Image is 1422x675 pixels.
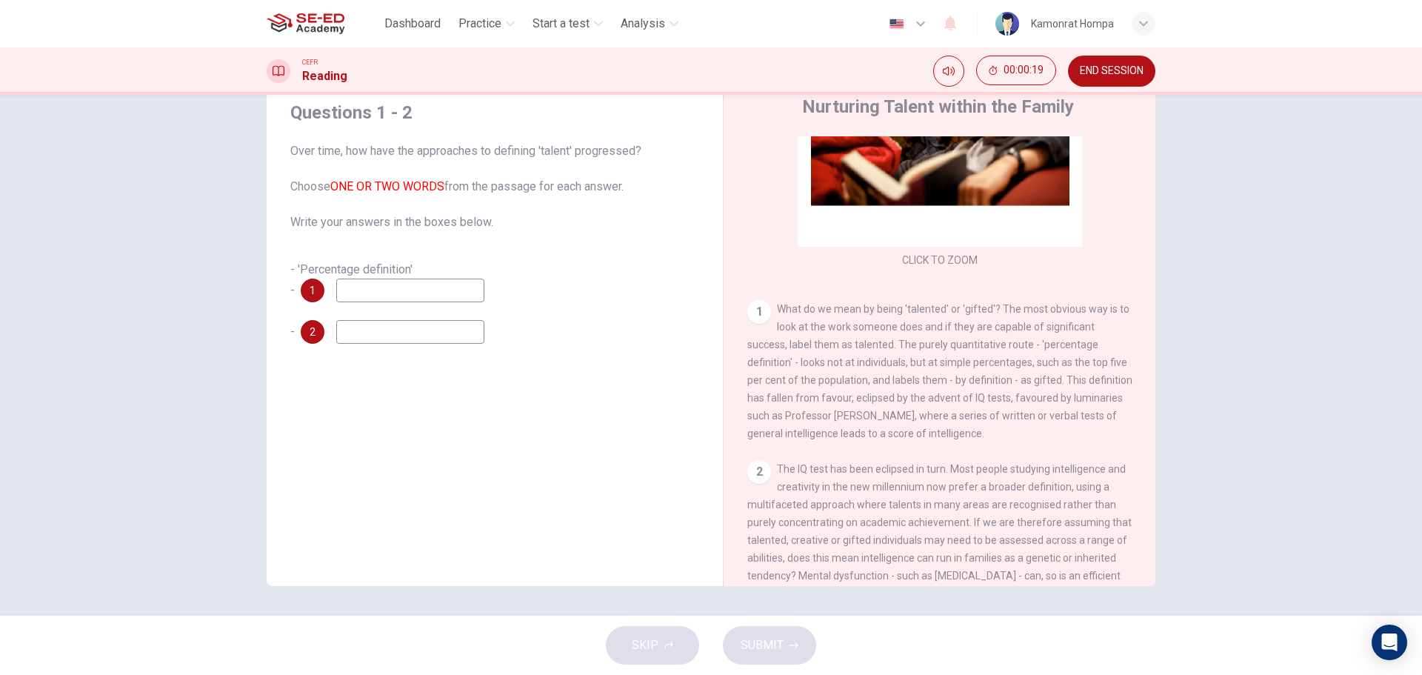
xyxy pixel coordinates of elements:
[615,10,684,37] button: Analysis
[267,9,344,39] img: SE-ED Academy logo
[747,300,771,324] div: 1
[310,327,316,337] span: 2
[1068,56,1155,87] button: END SESSION
[330,179,444,193] font: ONE OR TWO WORDS
[384,15,441,33] span: Dashboard
[453,10,521,37] button: Practice
[310,285,316,296] span: 1
[290,262,413,297] span: - 'Percentage definition' -
[302,57,318,67] span: CEFR
[995,12,1019,36] img: Profile picture
[290,325,295,339] span: -
[621,15,665,33] span: Analysis
[976,56,1056,85] button: 00:00:19
[747,463,1132,599] span: The IQ test has been eclipsed in turn. Most people studying intelligence and creativity in the ne...
[1004,64,1044,76] span: 00:00:19
[290,101,699,124] h4: Questions 1 - 2
[458,15,501,33] span: Practice
[1031,15,1114,33] div: Kamonrat Hompa
[747,460,771,484] div: 2
[302,67,347,85] h1: Reading
[1080,65,1144,77] span: END SESSION
[290,142,699,231] span: Over time, how have the approaches to defining 'talent' progressed? Choose from the passage for e...
[267,9,378,39] a: SE-ED Academy logo
[747,303,1132,439] span: What do we mean by being 'talented' or 'gifted'? The most obvious way is to look at the work some...
[533,15,590,33] span: Start a test
[378,10,447,37] button: Dashboard
[933,56,964,87] div: Mute
[1372,625,1407,660] div: Open Intercom Messenger
[976,56,1056,87] div: Hide
[887,19,906,30] img: en
[527,10,609,37] button: Start a test
[802,95,1074,119] h4: Nurturing Talent within the Family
